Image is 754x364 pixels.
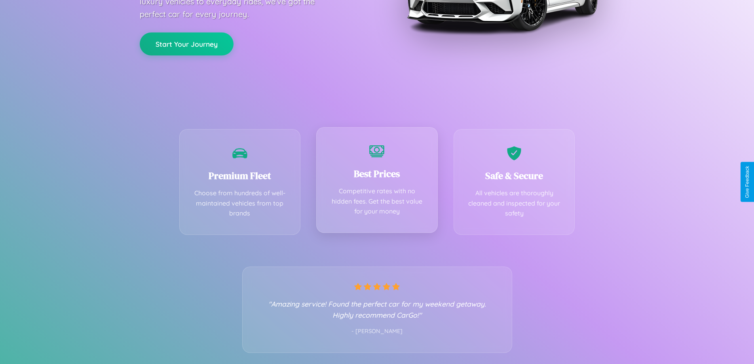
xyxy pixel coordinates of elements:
h3: Premium Fleet [192,169,289,182]
p: "Amazing service! Found the perfect car for my weekend getaway. Highly recommend CarGo!" [258,298,496,320]
div: Give Feedback [745,166,750,198]
button: Start Your Journey [140,32,234,55]
p: Competitive rates with no hidden fees. Get the best value for your money [329,186,425,217]
p: - [PERSON_NAME] [258,326,496,337]
h3: Safe & Secure [466,169,563,182]
p: All vehicles are thoroughly cleaned and inspected for your safety [466,188,563,219]
h3: Best Prices [329,167,425,180]
p: Choose from hundreds of well-maintained vehicles from top brands [192,188,289,219]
